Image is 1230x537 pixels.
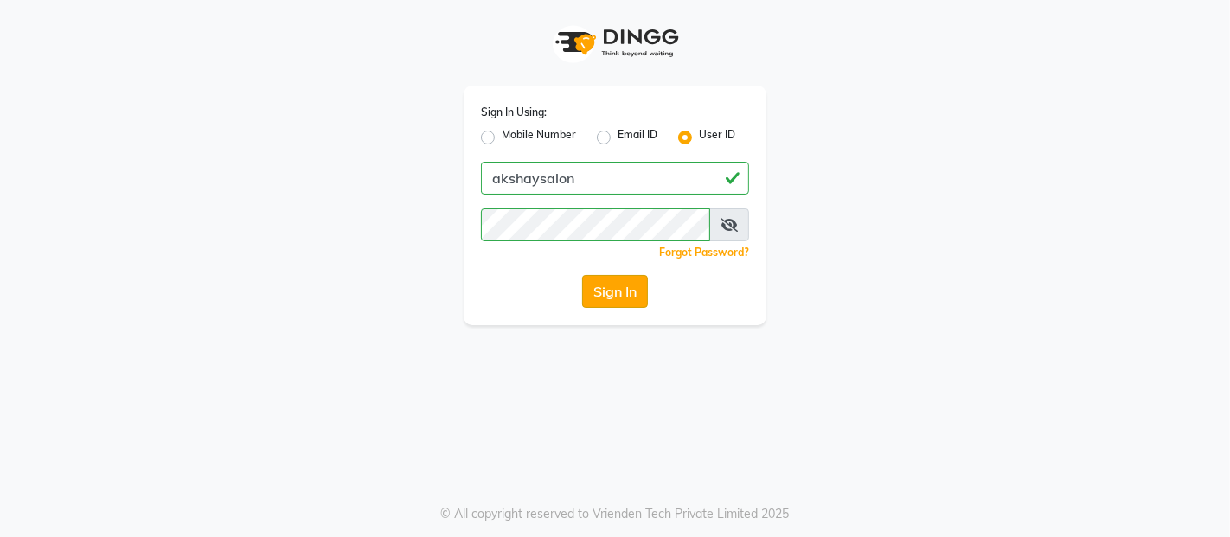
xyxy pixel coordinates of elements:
a: Forgot Password? [659,246,749,259]
label: Mobile Number [502,127,576,148]
input: Username [481,162,749,195]
img: logo1.svg [546,17,684,68]
label: Sign In Using: [481,105,547,120]
input: Username [481,208,710,241]
label: User ID [699,127,735,148]
label: Email ID [618,127,657,148]
button: Sign In [582,275,648,308]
